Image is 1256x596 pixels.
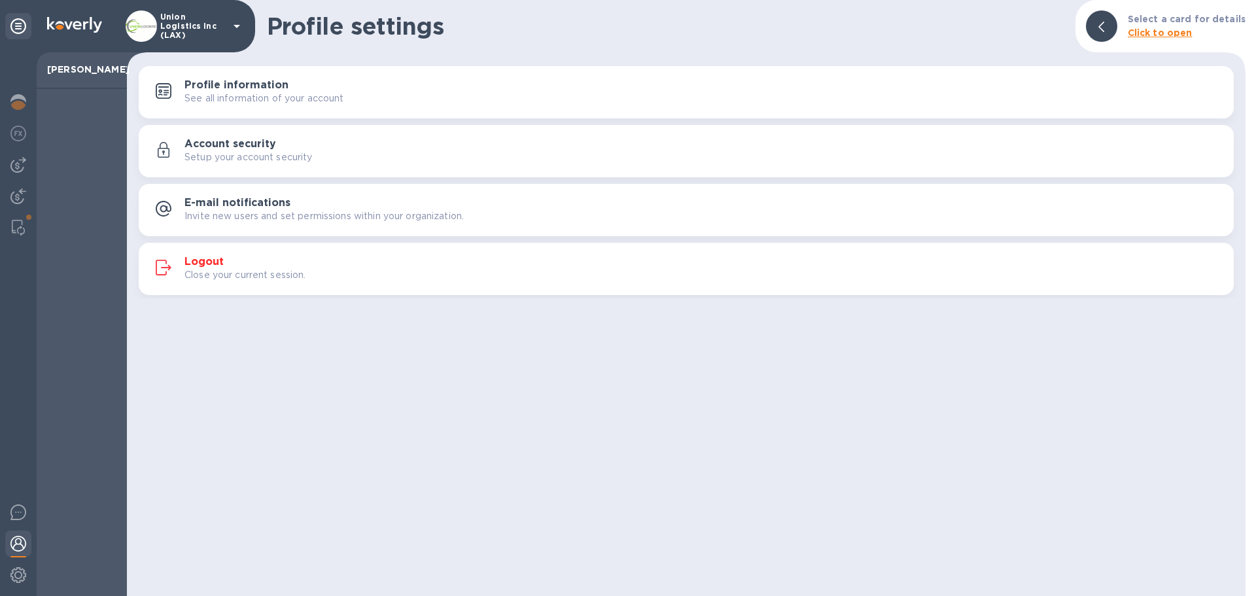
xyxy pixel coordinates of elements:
div: Unpin categories [5,13,31,39]
p: Union Logistics Inc (LAX) [160,12,226,40]
h3: Account security [184,138,276,150]
button: LogoutClose your current session. [139,243,1234,295]
h1: Profile settings [267,12,1065,40]
button: Profile informationSee all information of your account [139,66,1234,118]
p: [PERSON_NAME] [47,63,116,76]
p: See all information of your account [184,92,344,105]
h3: Logout [184,256,224,268]
b: Click to open [1128,27,1193,38]
b: Select a card for details [1128,14,1246,24]
h3: Profile information [184,79,288,92]
h3: E-mail notifications [184,197,290,209]
p: Close your current session. [184,268,306,282]
button: E-mail notificationsInvite new users and set permissions within your organization. [139,184,1234,236]
p: Setup your account security [184,150,313,164]
img: Foreign exchange [10,126,26,141]
img: Logo [47,17,102,33]
button: Account securitySetup your account security [139,125,1234,177]
p: Invite new users and set permissions within your organization. [184,209,464,223]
